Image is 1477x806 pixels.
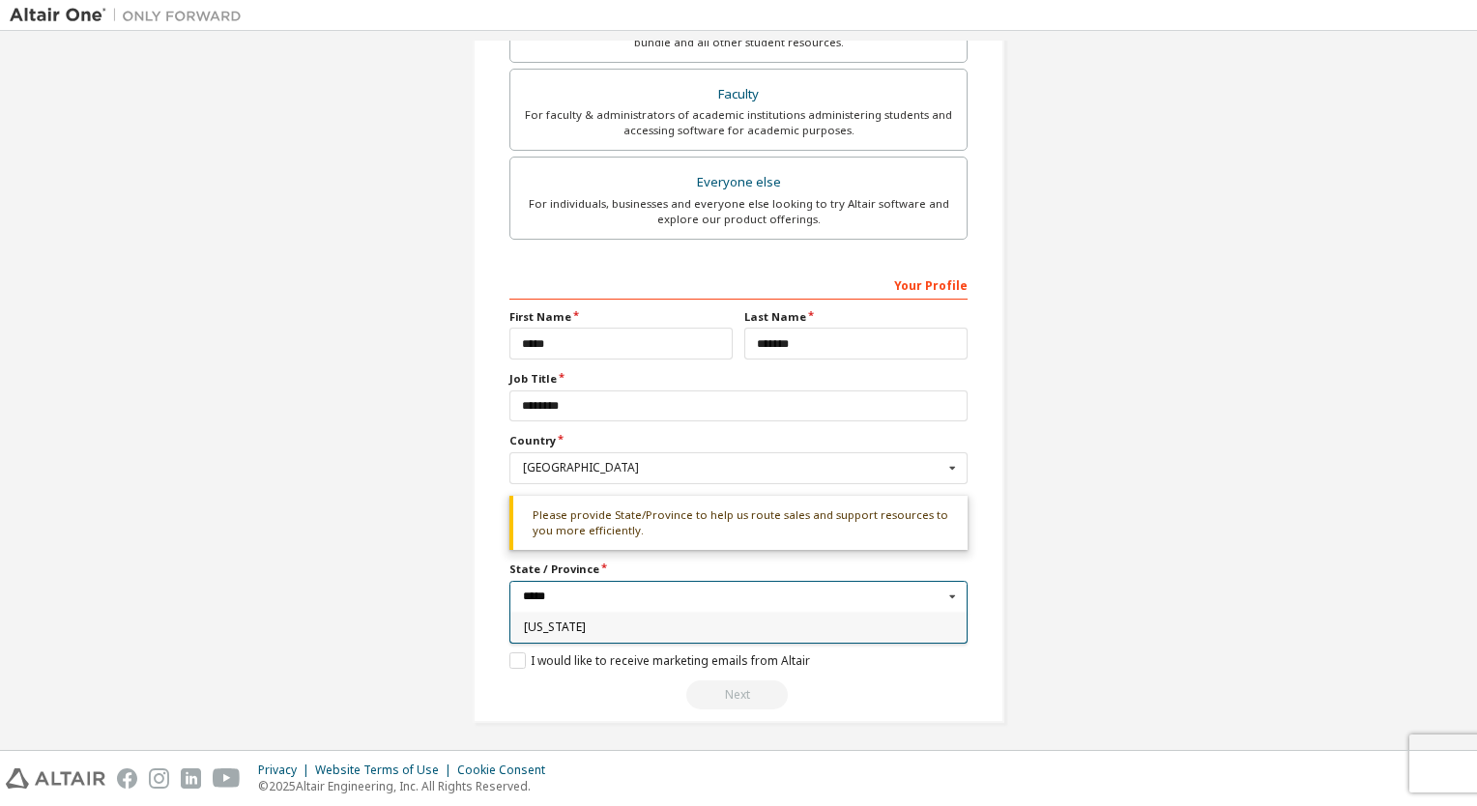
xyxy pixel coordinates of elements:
p: © 2025 Altair Engineering, Inc. All Rights Reserved. [258,778,557,794]
div: Cookie Consent [457,763,557,778]
label: I would like to receive marketing emails from Altair [509,652,810,669]
label: Job Title [509,371,968,387]
img: altair_logo.svg [6,768,105,789]
label: Last Name [744,309,968,325]
div: Privacy [258,763,315,778]
div: For faculty & administrators of academic institutions administering students and accessing softwa... [522,107,955,138]
div: Read and acccept EULA to continue [509,680,968,709]
label: State / Province [509,561,968,577]
div: Website Terms of Use [315,763,457,778]
label: Country [509,433,968,448]
div: Your Profile [509,269,968,300]
img: facebook.svg [117,768,137,789]
img: linkedin.svg [181,768,201,789]
div: For individuals, businesses and everyone else looking to try Altair software and explore our prod... [522,196,955,227]
span: [US_STATE] [524,621,954,633]
img: youtube.svg [213,768,241,789]
img: instagram.svg [149,768,169,789]
div: [GEOGRAPHIC_DATA] [523,462,943,474]
div: Everyone else [522,169,955,196]
label: First Name [509,309,733,325]
div: Faculty [522,81,955,108]
img: Altair One [10,6,251,25]
div: Please provide State/Province to help us route sales and support resources to you more efficiently. [509,496,968,551]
